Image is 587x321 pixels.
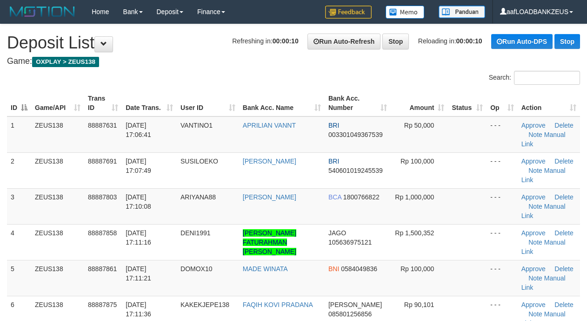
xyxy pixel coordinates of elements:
td: ZEUS138 [31,188,84,224]
span: JAGO [328,229,346,237]
input: Search: [514,71,580,85]
a: MADE WINATA [243,265,288,273]
td: ZEUS138 [31,116,84,153]
td: 3 [7,188,31,224]
th: Game/API: activate to sort column ascending [31,90,84,116]
a: Delete [554,122,573,129]
span: [PERSON_NAME] [328,301,382,308]
h1: Deposit List [7,34,580,52]
span: Copy 0584049836 to clipboard [341,265,377,273]
span: Rp 90,101 [404,301,434,308]
th: ID: activate to sort column descending [7,90,31,116]
th: User ID: activate to sort column ascending [177,90,239,116]
span: 88887858 [88,229,117,237]
span: Rp 100,000 [400,265,434,273]
a: Note [528,239,542,246]
td: - - - [487,116,518,153]
span: 88887803 [88,193,117,201]
strong: 00:00:10 [456,37,482,45]
a: Run Auto-DPS [491,34,553,49]
a: Approve [521,193,546,201]
span: [DATE] 17:10:08 [126,193,151,210]
img: Button%20Memo.svg [386,6,425,19]
span: [DATE] 17:11:36 [126,301,151,318]
a: Run Auto-Refresh [307,34,380,49]
span: BCA [328,193,341,201]
span: Copy 085801256856 to clipboard [328,310,372,318]
span: 88887875 [88,301,117,308]
a: Approve [521,301,546,308]
span: ARIYANA88 [180,193,216,201]
a: Stop [554,34,580,49]
a: Note [528,274,542,282]
th: Date Trans.: activate to sort column ascending [122,90,177,116]
img: Feedback.jpg [325,6,372,19]
span: [DATE] 17:11:16 [126,229,151,246]
th: Bank Acc. Name: activate to sort column ascending [239,90,325,116]
td: - - - [487,224,518,260]
span: DOMOX10 [180,265,212,273]
th: Trans ID: activate to sort column ascending [84,90,122,116]
a: Delete [554,193,573,201]
a: Manual Link [521,167,566,184]
a: [PERSON_NAME] [243,193,296,201]
td: 2 [7,152,31,188]
td: ZEUS138 [31,152,84,188]
span: Rp 1,500,352 [395,229,434,237]
th: Bank Acc. Number: activate to sort column ascending [325,90,391,116]
a: Note [528,131,542,138]
th: Op: activate to sort column ascending [487,90,518,116]
span: Rp 50,000 [404,122,434,129]
td: ZEUS138 [31,260,84,296]
span: VANTINO1 [180,122,213,129]
span: Reloading in: [418,37,482,45]
h4: Game: [7,57,580,66]
span: BNI [328,265,339,273]
span: [DATE] 17:06:41 [126,122,151,138]
span: Refreshing in: [232,37,298,45]
td: 5 [7,260,31,296]
span: OXPLAY > ZEUS138 [32,57,99,67]
td: - - - [487,152,518,188]
span: 88887631 [88,122,117,129]
img: MOTION_logo.png [7,5,78,19]
a: Note [528,310,542,318]
span: DENI1991 [180,229,211,237]
span: SUSILOEKO [180,157,218,165]
span: Copy 1800766822 to clipboard [343,193,380,201]
span: Copy 540601019245539 to clipboard [328,167,383,174]
a: Manual Link [521,274,566,291]
a: Approve [521,122,546,129]
th: Amount: activate to sort column ascending [391,90,448,116]
a: Delete [554,301,573,308]
td: 4 [7,224,31,260]
span: KAKEKJEPE138 [180,301,229,308]
strong: 00:00:10 [273,37,299,45]
a: Manual Link [521,239,566,255]
span: Rp 1,000,000 [395,193,434,201]
td: 1 [7,116,31,153]
a: Note [528,203,542,210]
a: Stop [382,34,409,49]
span: 88887691 [88,157,117,165]
a: [PERSON_NAME] FATURAHMAN [PERSON_NAME] [243,229,296,255]
a: Note [528,167,542,174]
td: - - - [487,260,518,296]
a: Manual Link [521,203,566,219]
span: [DATE] 17:11:21 [126,265,151,282]
label: Search: [489,71,580,85]
span: [DATE] 17:07:49 [126,157,151,174]
a: [PERSON_NAME] [243,157,296,165]
td: ZEUS138 [31,224,84,260]
a: Delete [554,157,573,165]
a: Manual Link [521,131,566,148]
th: Action: activate to sort column ascending [518,90,580,116]
a: Delete [554,229,573,237]
span: Rp 100,000 [400,157,434,165]
span: 88887861 [88,265,117,273]
a: FAQIH KOVI PRADANA [243,301,313,308]
span: BRI [328,157,339,165]
a: Approve [521,157,546,165]
a: APRILIAN VANNT [243,122,296,129]
th: Status: activate to sort column ascending [448,90,487,116]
